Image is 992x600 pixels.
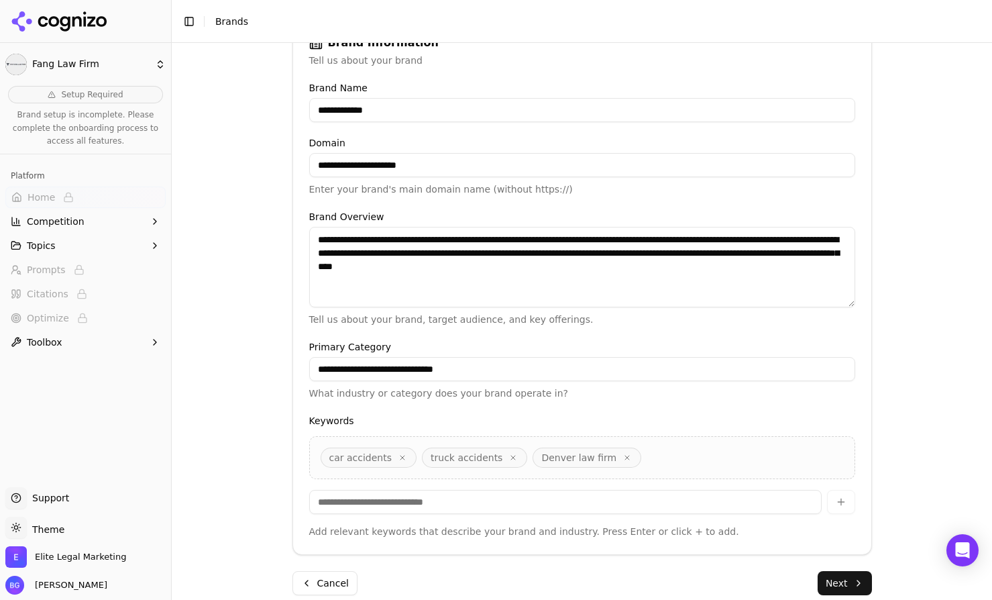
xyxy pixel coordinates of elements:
button: Open organization switcher [5,546,126,568]
button: Cancel [292,571,357,595]
label: Domain [309,138,855,148]
button: Toolbox [5,332,166,353]
p: What industry or category does your brand operate in? [309,387,855,400]
span: Topics [27,239,56,252]
span: Theme [27,524,64,535]
img: Fang Law Firm [5,54,27,75]
span: Support [27,491,69,505]
div: Tell us about your brand [309,54,855,67]
div: Open Intercom Messenger [946,534,979,566]
button: Next [818,571,872,595]
span: Fang Law Firm [32,58,150,70]
span: Brands [215,16,248,27]
p: Add relevant keywords that describe your brand and industry. Press Enter or click + to add. [309,525,855,538]
button: Topics [5,235,166,256]
img: Elite Legal Marketing [5,546,27,568]
span: Elite Legal Marketing [35,551,126,563]
label: Primary Category [309,342,855,352]
label: Brand Overview [309,212,855,221]
p: Tell us about your brand, target audience, and key offerings. [309,313,855,326]
button: Competition [5,211,166,232]
p: Enter your brand's main domain name (without https://) [309,183,855,196]
span: Prompts [27,263,66,277]
div: Brand Information [309,36,855,50]
button: Open user button [5,576,107,595]
nav: breadcrumb [215,15,248,28]
span: Home [27,191,55,204]
span: Competition [27,215,85,228]
span: car accidents [329,451,392,464]
label: Brand Name [309,83,855,93]
span: Setup Required [61,89,123,100]
span: Optimize [27,311,69,325]
span: Toolbox [27,336,62,349]
div: Platform [5,165,166,187]
span: Citations [27,287,68,301]
span: [PERSON_NAME] [30,579,107,591]
img: Brian Gomez [5,576,24,595]
label: Keywords [309,416,855,426]
span: Denver law firm [541,451,616,464]
p: Brand setup is incomplete. Please complete the onboarding process to access all features. [8,109,163,148]
span: truck accidents [431,451,502,464]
